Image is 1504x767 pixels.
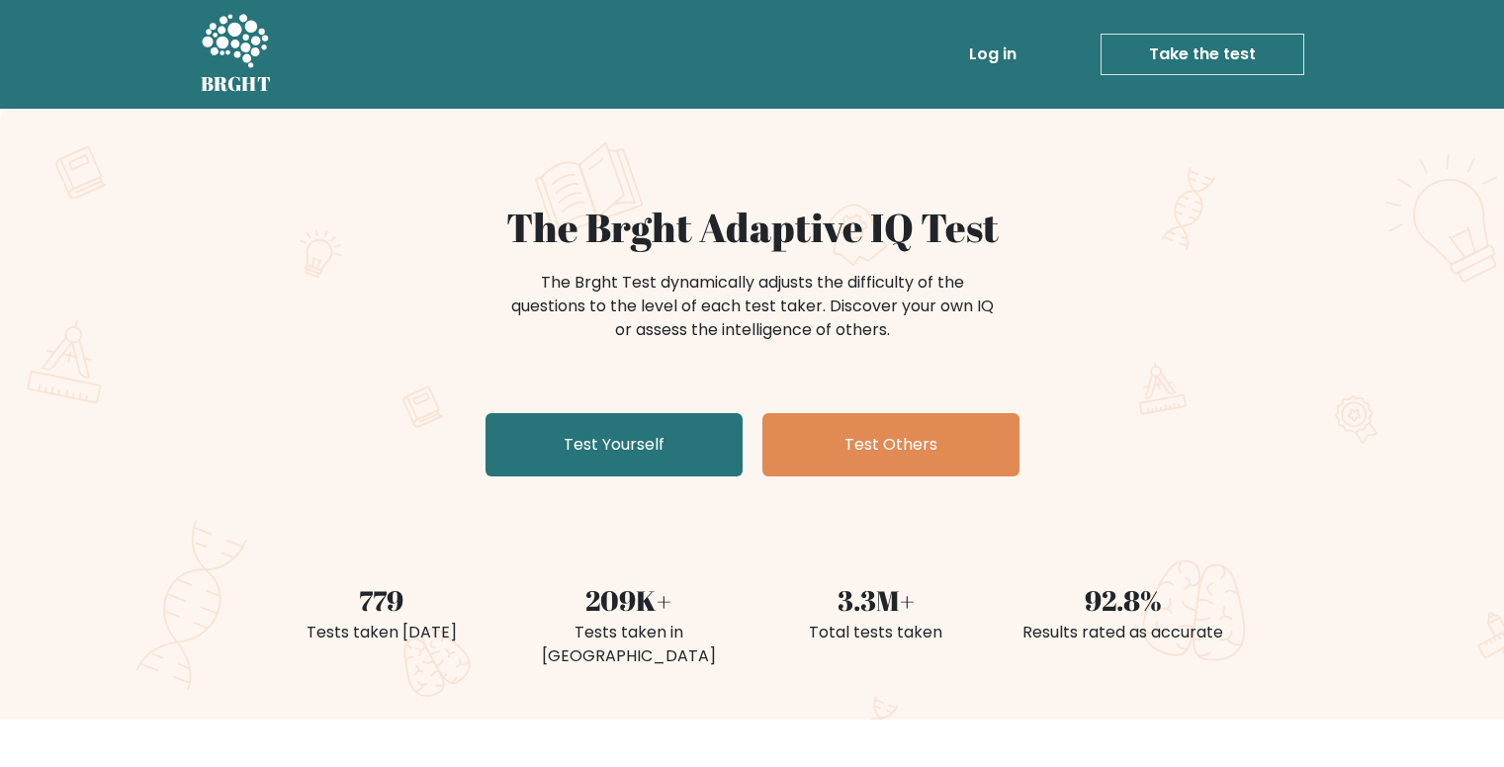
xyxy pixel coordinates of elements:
[201,8,272,101] a: BRGHT
[486,413,743,476] a: Test Yourself
[961,35,1024,74] a: Log in
[270,621,493,644] div: Tests taken [DATE]
[762,413,1019,476] a: Test Others
[270,579,493,621] div: 779
[1012,579,1235,621] div: 92.8%
[1101,34,1304,75] a: Take the test
[201,72,272,96] h5: BRGHT
[1012,621,1235,644] div: Results rated as accurate
[764,621,988,644] div: Total tests taken
[517,621,741,668] div: Tests taken in [GEOGRAPHIC_DATA]
[517,579,741,621] div: 209K+
[270,204,1235,251] h1: The Brght Adaptive IQ Test
[764,579,988,621] div: 3.3M+
[505,271,1000,342] div: The Brght Test dynamically adjusts the difficulty of the questions to the level of each test take...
